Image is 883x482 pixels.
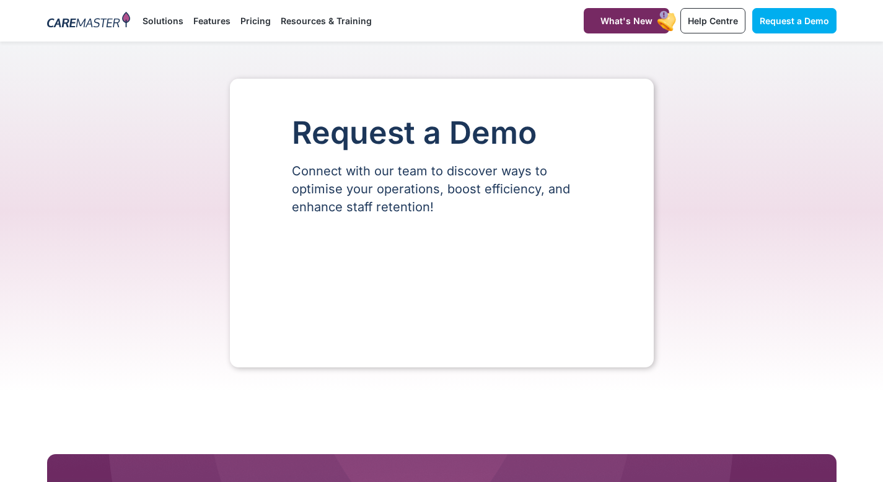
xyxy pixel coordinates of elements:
[47,12,131,30] img: CareMaster Logo
[292,116,592,150] h1: Request a Demo
[292,162,592,216] p: Connect with our team to discover ways to optimise your operations, boost efficiency, and enhance...
[760,15,829,26] span: Request a Demo
[680,8,745,33] a: Help Centre
[584,8,669,33] a: What's New
[752,8,837,33] a: Request a Demo
[688,15,738,26] span: Help Centre
[292,237,592,330] iframe: Form 0
[600,15,652,26] span: What's New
